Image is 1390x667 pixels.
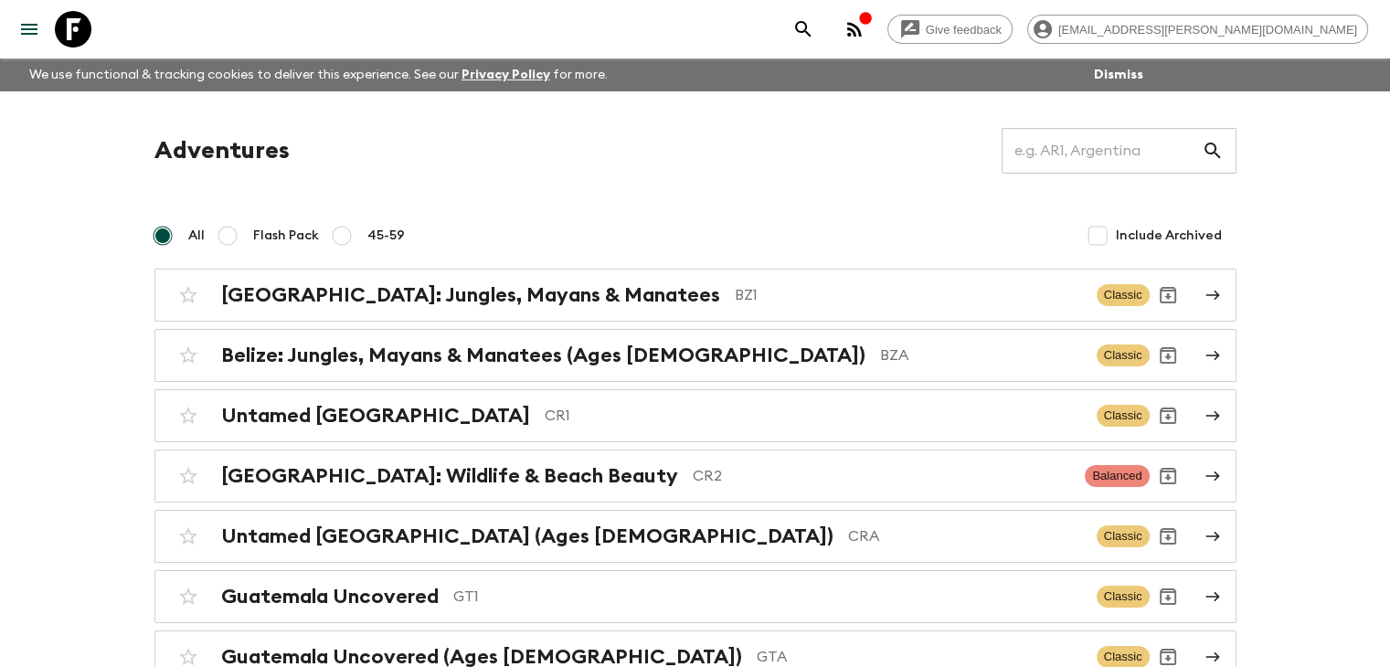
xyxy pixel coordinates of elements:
a: Untamed [GEOGRAPHIC_DATA]CR1ClassicArchive [154,389,1236,442]
p: BZ1 [735,284,1082,306]
h1: Adventures [154,132,290,169]
h2: [GEOGRAPHIC_DATA]: Jungles, Mayans & Manatees [221,283,720,307]
p: CRA [848,525,1082,547]
a: Untamed [GEOGRAPHIC_DATA] (Ages [DEMOGRAPHIC_DATA])CRAClassicArchive [154,510,1236,563]
h2: Guatemala Uncovered [221,585,439,609]
span: All [188,227,205,245]
h2: Untamed [GEOGRAPHIC_DATA] [221,404,530,428]
button: Archive [1150,337,1186,374]
button: Archive [1150,518,1186,555]
a: Give feedback [887,15,1013,44]
span: Give feedback [916,23,1012,37]
button: Dismiss [1089,62,1148,88]
div: [EMAIL_ADDRESS][PERSON_NAME][DOMAIN_NAME] [1027,15,1368,44]
h2: Untamed [GEOGRAPHIC_DATA] (Ages [DEMOGRAPHIC_DATA]) [221,524,833,548]
p: We use functional & tracking cookies to deliver this experience. See our for more. [22,58,615,91]
button: Archive [1150,458,1186,494]
span: [EMAIL_ADDRESS][PERSON_NAME][DOMAIN_NAME] [1048,23,1367,37]
a: Guatemala UncoveredGT1ClassicArchive [154,570,1236,623]
span: Classic [1097,525,1150,547]
button: menu [11,11,48,48]
input: e.g. AR1, Argentina [1002,125,1202,176]
span: Classic [1097,405,1150,427]
a: [GEOGRAPHIC_DATA]: Wildlife & Beach BeautyCR2BalancedArchive [154,450,1236,503]
span: Flash Pack [253,227,319,245]
button: Archive [1150,578,1186,615]
span: Classic [1097,284,1150,306]
button: Archive [1150,277,1186,313]
span: Classic [1097,586,1150,608]
button: Archive [1150,397,1186,434]
p: BZA [880,344,1082,366]
span: Include Archived [1116,227,1222,245]
a: [GEOGRAPHIC_DATA]: Jungles, Mayans & ManateesBZ1ClassicArchive [154,269,1236,322]
span: 45-59 [367,227,405,245]
a: Belize: Jungles, Mayans & Manatees (Ages [DEMOGRAPHIC_DATA])BZAClassicArchive [154,329,1236,382]
p: CR1 [545,405,1082,427]
p: GT1 [453,586,1082,608]
p: CR2 [693,465,1071,487]
h2: Belize: Jungles, Mayans & Manatees (Ages [DEMOGRAPHIC_DATA]) [221,344,865,367]
a: Privacy Policy [462,69,550,81]
button: search adventures [785,11,822,48]
span: Balanced [1085,465,1149,487]
h2: [GEOGRAPHIC_DATA]: Wildlife & Beach Beauty [221,464,678,488]
span: Classic [1097,344,1150,366]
